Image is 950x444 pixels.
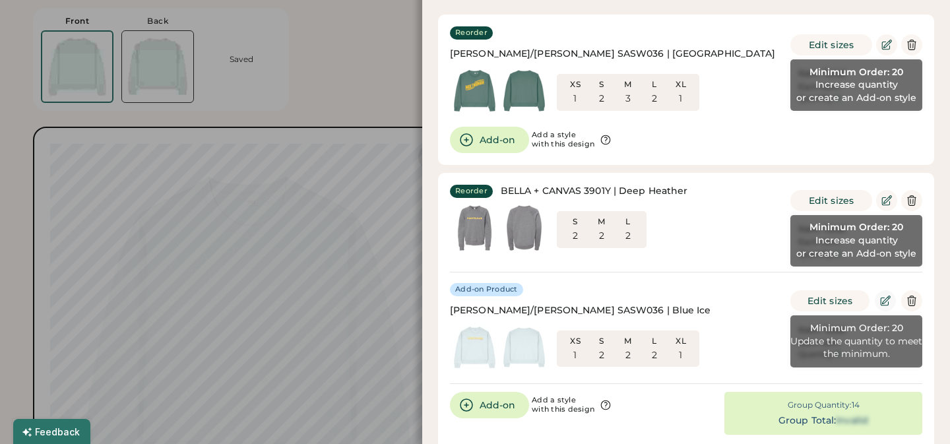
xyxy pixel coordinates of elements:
img: generate-image [450,203,499,253]
div: 2 [599,230,604,243]
img: generate-image [499,66,549,115]
button: Delete [901,34,922,55]
div: S [591,79,612,90]
div: BELLA + CANVAS 3901Y | Deep Heather [501,185,688,198]
button: Edit Product [876,34,897,55]
div: 2 [652,92,657,106]
div: XL [670,79,691,90]
button: Edit Product [876,190,897,211]
div: S [591,336,612,346]
div: Minimum Order: 20 [809,221,903,234]
div: 2 [625,230,631,243]
button: Edit sizes [790,290,870,311]
div: 3 [625,92,631,106]
div: 1 [679,349,682,362]
div: Add a style with this design [532,131,594,149]
button: Edit sizes [790,190,872,211]
div: 2 [573,230,578,243]
div: XS [565,79,586,90]
div: L [644,336,665,346]
div: M [617,79,639,90]
button: Delete [901,290,922,311]
div: 1 [573,349,577,362]
div: [PERSON_NAME]/[PERSON_NAME] SASW036 | Blue Ice [450,304,711,317]
div: XL [670,336,691,346]
div: M [617,336,639,346]
div: Increase quantity or create an Add-on style [790,234,922,260]
div: 2 [599,92,604,106]
img: generate-image [499,203,549,253]
div: Increase quantity or create an Add-on style [790,79,922,104]
div: [PERSON_NAME]/[PERSON_NAME] SASW036 | [GEOGRAPHIC_DATA] [450,48,776,61]
button: Edit Product [875,290,896,311]
div: 1 [573,92,577,106]
div: 2 [625,349,631,362]
div: Add-on Product [455,284,518,295]
div: Minimum Order: 20 [810,322,903,335]
button: Edit sizes [790,34,872,55]
div: Group Quantity: [788,400,852,410]
div: 14 [852,400,860,410]
div: 2 [599,349,604,362]
button: Add-on [450,392,529,418]
iframe: Front Chat [887,385,944,441]
div: Group Total: [778,414,836,428]
div: L [617,216,639,227]
div: XS [565,336,586,346]
div: L [644,79,665,90]
div: Update the quantity to meet the minimum. [790,335,922,361]
div: Minimum Order: 20 [809,66,903,79]
button: Delete [901,190,922,211]
div: Add a style with this design [532,396,594,414]
div: M [591,216,612,227]
button: Add-on [450,127,529,153]
div: 2 [652,349,657,362]
img: generate-image [450,323,499,372]
div: Reorder [455,28,488,38]
img: generate-image [450,66,499,115]
div: S [565,216,586,227]
div: 1 [679,92,682,106]
img: generate-image [499,323,549,372]
div: Reorder [455,186,488,197]
div: Invalid [836,414,868,428]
